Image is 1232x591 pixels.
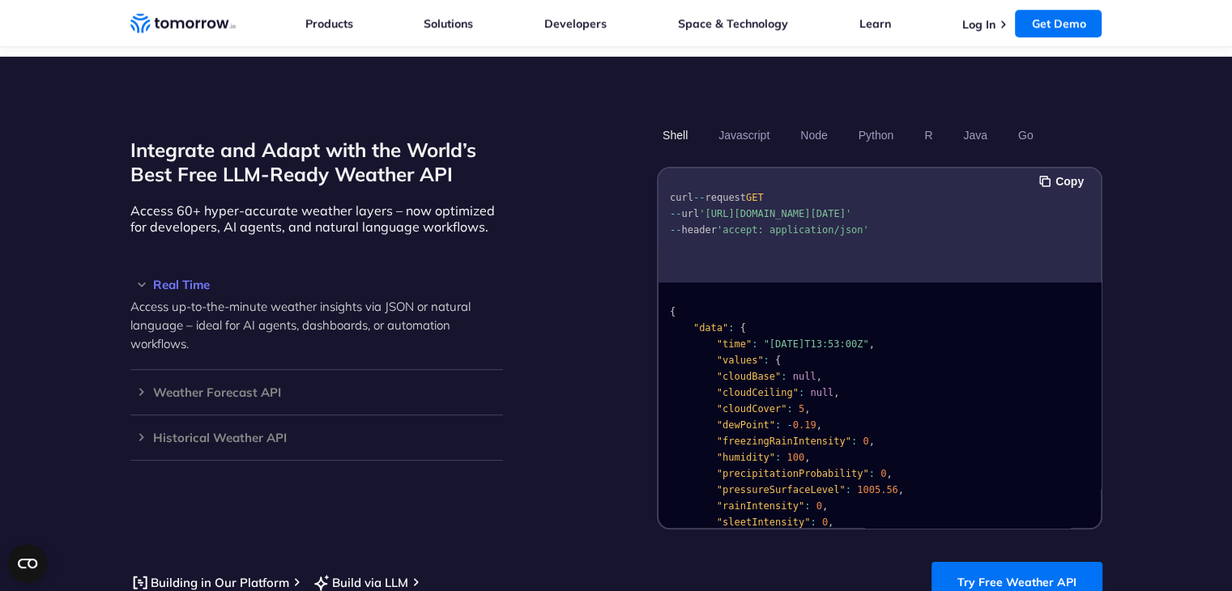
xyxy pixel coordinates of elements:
span: 0.19 [792,419,816,431]
span: "data" [693,322,727,334]
span: 0 [880,468,886,479]
span: : [804,500,810,512]
span: 0 [821,517,827,528]
span: , [816,419,821,431]
span: : [775,452,781,463]
span: header [681,224,716,236]
span: : [728,322,734,334]
button: Open CMP widget [8,544,47,583]
span: "time" [716,338,751,350]
button: Shell [657,121,693,149]
span: "sleetIntensity" [716,517,810,528]
span: , [821,500,827,512]
button: R [919,121,938,149]
span: , [804,452,810,463]
a: Products [305,16,353,31]
span: 0 [863,436,868,447]
span: , [897,484,903,495]
span: "precipitationProbability" [716,468,868,479]
span: null [792,371,816,382]
span: , [804,403,810,415]
span: "cloudCeiling" [716,387,798,398]
span: -- [670,208,681,219]
p: Access 60+ hyper-accurate weather layers – now optimized for developers, AI agents, and natural l... [130,202,503,235]
a: Log In [961,17,995,32]
span: url [681,208,699,219]
h2: Integrate and Adapt with the World’s Best Free LLM-Ready Weather API [130,138,503,186]
a: Solutions [424,16,473,31]
span: : [845,484,850,495]
h3: Weather Forecast API [130,386,503,398]
span: 0 [816,500,821,512]
span: "pressureSurfaceLevel" [716,484,845,495]
span: : [787,403,792,415]
button: Copy [1039,172,1089,190]
span: : [763,355,769,366]
span: "cloudBase" [716,371,780,382]
span: , [833,387,839,398]
a: Space & Technology [678,16,788,31]
p: Access up-to-the-minute weather insights via JSON or natural language – ideal for AI agents, dash... [130,297,503,353]
span: -- [670,224,681,236]
span: : [850,436,856,447]
span: - [787,419,792,431]
a: Get Demo [1015,10,1102,37]
h3: Real Time [130,278,503,291]
span: , [868,338,874,350]
span: 100 [787,452,804,463]
span: 1005.56 [857,484,898,495]
span: request [705,192,746,203]
span: 'accept: application/json' [716,224,868,236]
span: , [868,436,874,447]
a: Home link [130,11,236,36]
a: Developers [544,16,607,31]
span: "cloudCover" [716,403,787,415]
button: Go [1012,121,1038,149]
span: , [816,371,821,382]
span: : [775,419,781,431]
span: "values" [716,355,763,366]
span: { [740,322,745,334]
span: '[URL][DOMAIN_NAME][DATE]' [699,208,851,219]
span: curl [670,192,693,203]
span: "rainIntensity" [716,500,804,512]
button: Javascript [713,121,775,149]
span: "[DATE]T13:53:00Z" [763,338,868,350]
h3: Historical Weather API [130,432,503,444]
button: Node [795,121,833,149]
span: : [810,517,816,528]
span: { [670,306,676,317]
span: : [781,371,787,382]
span: -- [693,192,704,203]
span: "dewPoint" [716,419,774,431]
span: null [810,387,833,398]
span: 5 [798,403,804,415]
span: : [798,387,804,398]
span: : [868,468,874,479]
span: "freezingRainIntensity" [716,436,850,447]
span: : [752,338,757,350]
button: Java [957,121,993,149]
span: GET [745,192,763,203]
span: { [775,355,781,366]
a: Learn [859,16,891,31]
span: "humidity" [716,452,774,463]
span: , [828,517,833,528]
button: Python [852,121,899,149]
span: , [886,468,892,479]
